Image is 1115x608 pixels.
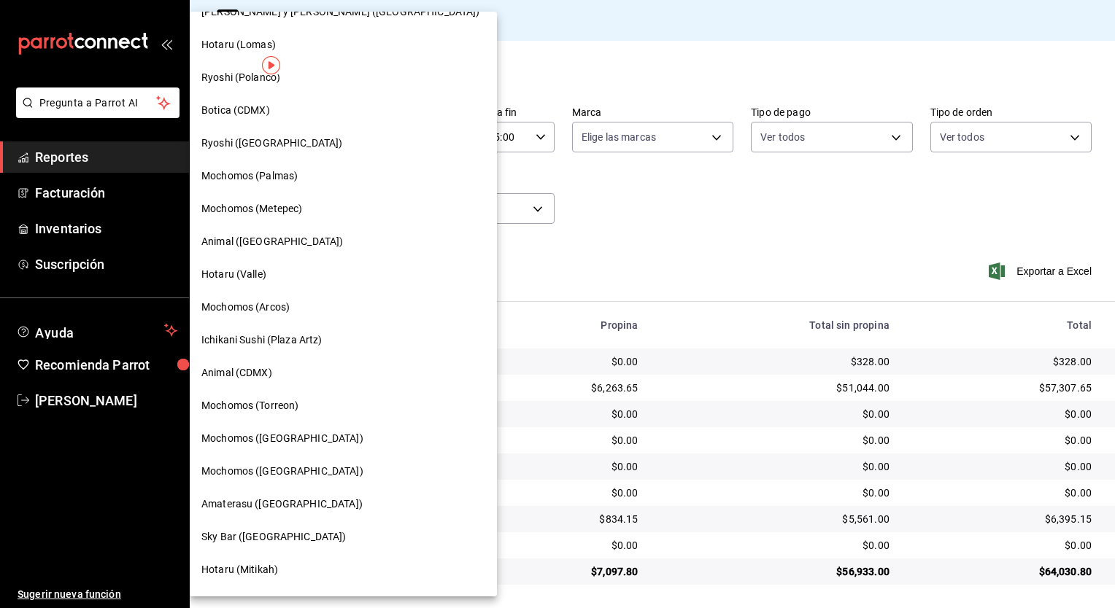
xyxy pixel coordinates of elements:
div: Hotaru (Valle) [190,258,497,291]
span: Mochomos (Arcos) [201,300,290,315]
div: Animal ([GEOGRAPHIC_DATA]) [190,225,497,258]
span: Hotaru (Mitikah) [201,562,278,577]
span: Animal ([GEOGRAPHIC_DATA]) [201,234,343,249]
span: Hotaru (Lomas) [201,37,276,52]
span: Mochomos (Metepec) [201,201,302,217]
div: Mochomos (Metepec) [190,192,497,225]
div: Mochomos (Palmas) [190,160,497,192]
span: Amaterasu ([GEOGRAPHIC_DATA]) [201,496,363,512]
span: Mochomos ([GEOGRAPHIC_DATA]) [201,431,363,446]
div: Mochomos ([GEOGRAPHIC_DATA]) [190,455,497,488]
img: Tooltip marker [262,56,280,74]
span: Hotaru (Valle) [201,267,266,282]
span: Botica (CDMX) [201,103,270,118]
div: Ryoshi ([GEOGRAPHIC_DATA]) [190,127,497,160]
span: Mochomos ([GEOGRAPHIC_DATA]) [201,464,363,479]
span: Ryoshi ([GEOGRAPHIC_DATA]) [201,136,342,151]
span: Mochomos (Palmas) [201,168,298,184]
span: Animal (CDMX) [201,365,272,381]
div: Hotaru (Mitikah) [190,553,497,586]
div: Mochomos (Arcos) [190,291,497,324]
div: Sky Bar ([GEOGRAPHIC_DATA]) [190,521,497,553]
div: Animal (CDMX) [190,356,497,389]
span: Ichikani Sushi (Plaza Artz) [201,332,323,348]
span: Sky Bar ([GEOGRAPHIC_DATA]) [201,529,347,545]
div: Botica (CDMX) [190,94,497,127]
div: Amaterasu ([GEOGRAPHIC_DATA]) [190,488,497,521]
div: Mochomos ([GEOGRAPHIC_DATA]) [190,422,497,455]
div: Ichikani Sushi (Plaza Artz) [190,324,497,356]
div: Hotaru (Lomas) [190,28,497,61]
div: Ryoshi (Polanco) [190,61,497,94]
span: Mochomos (Torreon) [201,398,298,413]
div: Mochomos (Torreon) [190,389,497,422]
span: Ryoshi (Polanco) [201,70,280,85]
span: [PERSON_NAME] y [PERSON_NAME] ([GEOGRAPHIC_DATA]) [201,4,479,20]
